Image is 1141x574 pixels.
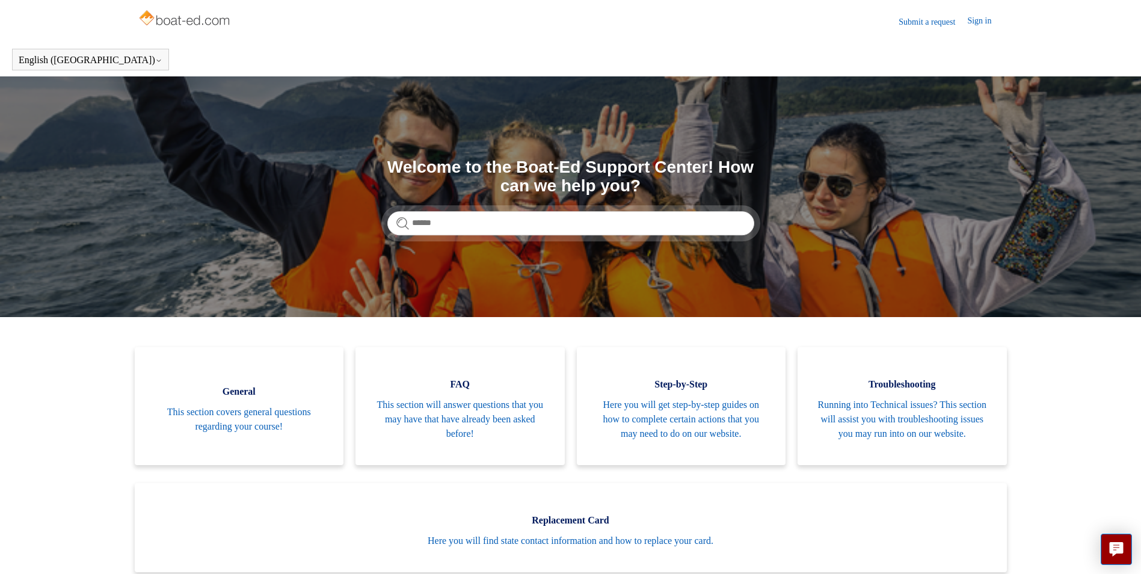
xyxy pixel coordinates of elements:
[899,16,967,28] a: Submit a request
[595,377,768,392] span: Step-by-Step
[374,377,547,392] span: FAQ
[135,483,1007,572] a: Replacement Card Here you will find state contact information and how to replace your card.
[595,398,768,441] span: Here you will get step-by-step guides on how to complete certain actions that you may need to do ...
[19,55,162,66] button: English ([GEOGRAPHIC_DATA])
[355,347,565,465] a: FAQ This section will answer questions that you may have that have already been asked before!
[153,534,989,548] span: Here you will find state contact information and how to replace your card.
[1101,534,1132,565] button: Live chat
[816,398,989,441] span: Running into Technical issues? This section will assist you with troubleshooting issues you may r...
[153,405,326,434] span: This section covers general questions regarding your course!
[577,347,786,465] a: Step-by-Step Here you will get step-by-step guides on how to complete certain actions that you ma...
[135,347,344,465] a: General This section covers general questions regarding your course!
[387,211,754,235] input: Search
[387,158,754,196] h1: Welcome to the Boat-Ed Support Center! How can we help you?
[816,377,989,392] span: Troubleshooting
[967,14,1003,29] a: Sign in
[798,347,1007,465] a: Troubleshooting Running into Technical issues? This section will assist you with troubleshooting ...
[153,513,989,528] span: Replacement Card
[374,398,547,441] span: This section will answer questions that you may have that have already been asked before!
[153,384,326,399] span: General
[138,7,233,31] img: Boat-Ed Help Center home page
